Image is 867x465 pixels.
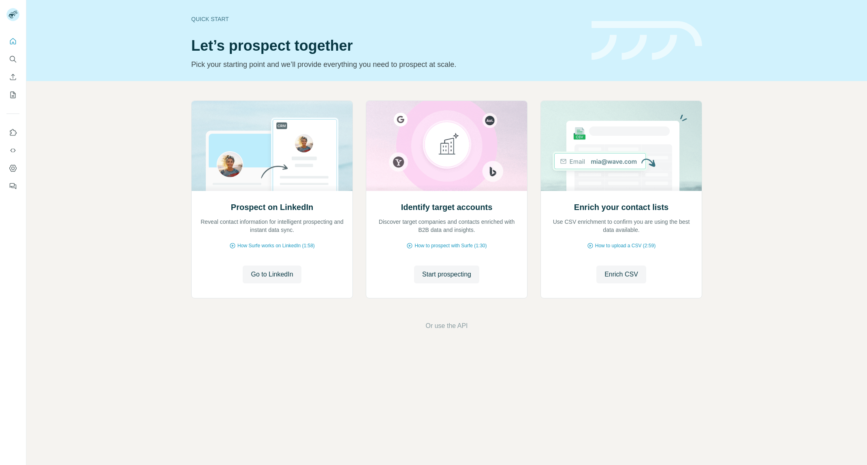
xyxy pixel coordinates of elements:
button: Start prospecting [414,266,479,283]
button: Or use the API [425,321,468,331]
span: Go to LinkedIn [251,270,293,279]
h2: Enrich your contact lists [574,201,668,213]
div: Quick start [191,15,582,23]
img: Prospect on LinkedIn [191,101,353,191]
button: Enrich CSV [6,70,19,84]
button: Dashboard [6,161,19,176]
p: Reveal contact information for intelligent prospecting and instant data sync. [200,218,344,234]
h1: Let’s prospect together [191,38,582,54]
button: Feedback [6,179,19,193]
button: Enrich CSV [596,266,646,283]
h2: Identify target accounts [401,201,493,213]
img: banner [592,21,702,60]
h2: Prospect on LinkedIn [231,201,313,213]
span: How Surfe works on LinkedIn (1:58) [237,242,315,249]
img: Identify target accounts [366,101,527,191]
p: Discover target companies and contacts enriched with B2B data and insights. [374,218,519,234]
img: Enrich your contact lists [540,101,702,191]
button: My lists [6,88,19,102]
span: How to upload a CSV (2:59) [595,242,656,249]
span: How to prospect with Surfe (1:30) [414,242,487,249]
button: Quick start [6,34,19,49]
p: Use CSV enrichment to confirm you are using the best data available. [549,218,694,234]
button: Use Surfe on LinkedIn [6,125,19,140]
span: Enrich CSV [604,270,638,279]
p: Pick your starting point and we’ll provide everything you need to prospect at scale. [191,59,582,70]
span: Start prospecting [422,270,471,279]
button: Search [6,52,19,66]
button: Use Surfe API [6,143,19,158]
button: Go to LinkedIn [243,266,301,283]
